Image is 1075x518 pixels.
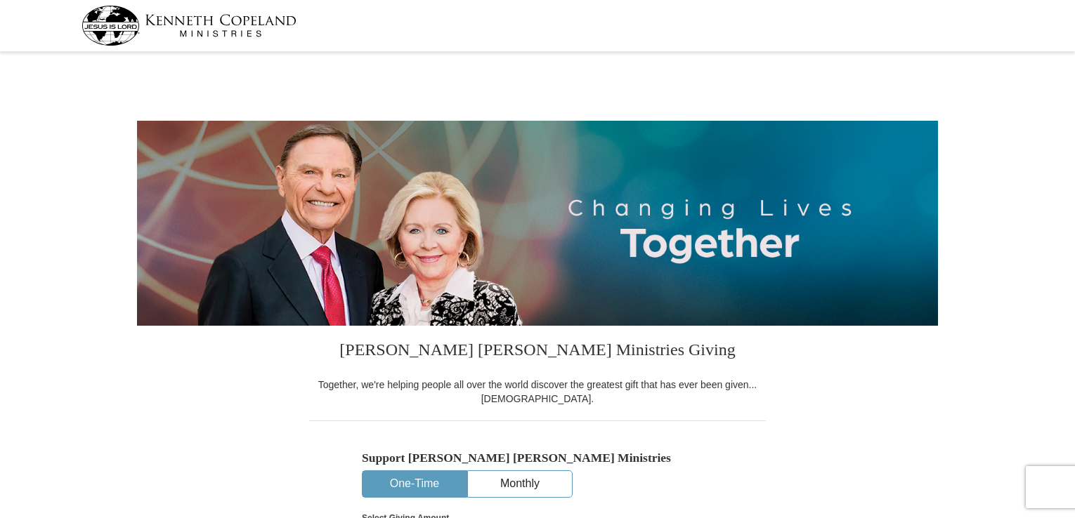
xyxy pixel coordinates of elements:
img: kcm-header-logo.svg [82,6,297,46]
h5: Support [PERSON_NAME] [PERSON_NAME] Ministries [362,451,713,465]
h3: [PERSON_NAME] [PERSON_NAME] Ministries Giving [309,326,766,378]
div: Together, we're helping people all over the world discover the greatest gift that has ever been g... [309,378,766,406]
button: Monthly [468,471,572,497]
button: One-Time [363,471,467,497]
